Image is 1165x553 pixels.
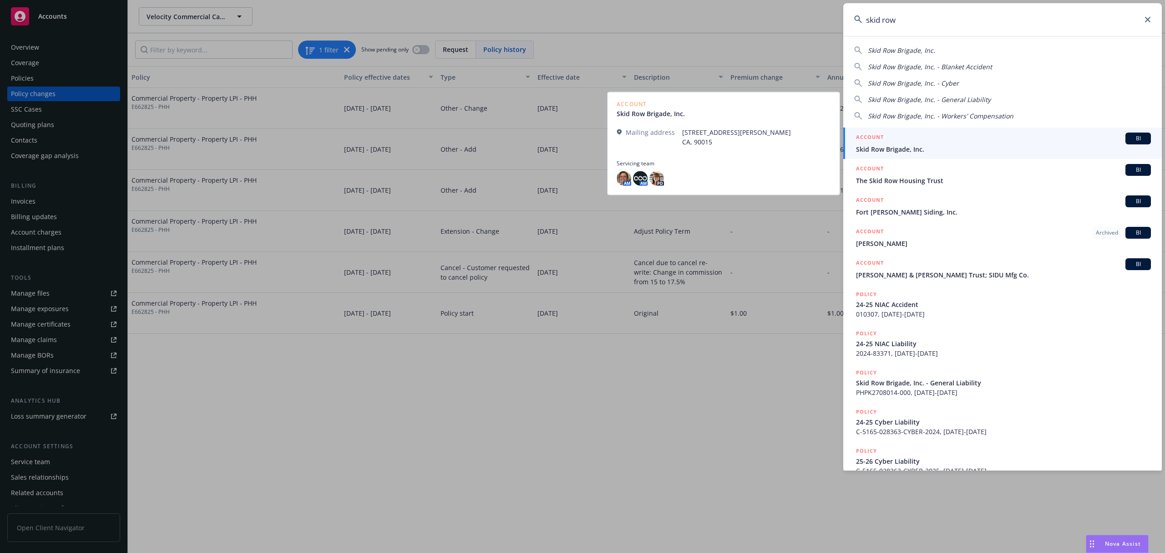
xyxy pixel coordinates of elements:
span: The Skid Row Housing Trust [856,176,1151,185]
span: Nova Assist [1105,540,1141,548]
span: Skid Row Brigade, Inc. - Workers' Compensation [868,112,1013,120]
span: BI [1129,166,1147,174]
a: ACCOUNTArchivedBI[PERSON_NAME] [843,222,1162,253]
span: Skid Row Brigade, Inc. - General Liability [868,95,991,104]
span: Skid Row Brigade, Inc. - General Liability [856,378,1151,388]
h5: ACCOUNT [856,164,884,175]
span: [PERSON_NAME] & [PERSON_NAME] Trust; SIDU Mfg Co. [856,270,1151,280]
a: POLICY24-25 NIAC Liability2024-83371, [DATE]-[DATE] [843,324,1162,363]
a: ACCOUNTBI[PERSON_NAME] & [PERSON_NAME] Trust; SIDU Mfg Co. [843,253,1162,285]
span: 24-25 NIAC Liability [856,339,1151,348]
a: POLICY24-25 NIAC Accident010307, [DATE]-[DATE] [843,285,1162,324]
input: Search... [843,3,1162,36]
h5: ACCOUNT [856,195,884,206]
span: 2024-83371, [DATE]-[DATE] [856,348,1151,358]
span: Skid Row Brigade, Inc. - Blanket Accident [868,62,992,71]
span: Archived [1096,229,1118,237]
h5: ACCOUNT [856,258,884,269]
a: POLICY25-26 Cyber LiabilityC-5165-028363-CYBER-2025, [DATE]-[DATE] [843,441,1162,481]
span: Fort [PERSON_NAME] Siding, Inc. [856,207,1151,217]
h5: POLICY [856,446,877,456]
span: Skid Row Brigade, Inc. [868,46,935,55]
a: ACCOUNTBIFort [PERSON_NAME] Siding, Inc. [843,190,1162,222]
h5: ACCOUNT [856,133,884,143]
span: [PERSON_NAME] [856,239,1151,248]
span: BI [1129,197,1147,205]
h5: POLICY [856,368,877,377]
span: Skid Row Brigade, Inc. [856,144,1151,154]
span: Skid Row Brigade, Inc. - Cyber [868,79,959,87]
h5: ACCOUNT [856,227,884,238]
a: POLICY24-25 Cyber LiabilityC-5165-028363-CYBER-2024, [DATE]-[DATE] [843,402,1162,441]
button: Nova Assist [1086,535,1149,553]
div: Drag to move [1086,535,1098,553]
span: C-5165-028363-CYBER-2025, [DATE]-[DATE] [856,466,1151,476]
a: POLICYSkid Row Brigade, Inc. - General LiabilityPHPK2708014-000, [DATE]-[DATE] [843,363,1162,402]
span: 24-25 Cyber Liability [856,417,1151,427]
span: 25-26 Cyber Liability [856,456,1151,466]
span: C-5165-028363-CYBER-2024, [DATE]-[DATE] [856,427,1151,436]
span: 010307, [DATE]-[DATE] [856,309,1151,319]
a: ACCOUNTBIThe Skid Row Housing Trust [843,159,1162,190]
span: BI [1129,260,1147,268]
h5: POLICY [856,329,877,338]
span: PHPK2708014-000, [DATE]-[DATE] [856,388,1151,397]
h5: POLICY [856,290,877,299]
span: BI [1129,229,1147,237]
h5: POLICY [856,407,877,416]
span: 24-25 NIAC Accident [856,300,1151,309]
a: ACCOUNTBISkid Row Brigade, Inc. [843,128,1162,159]
span: BI [1129,134,1147,143]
